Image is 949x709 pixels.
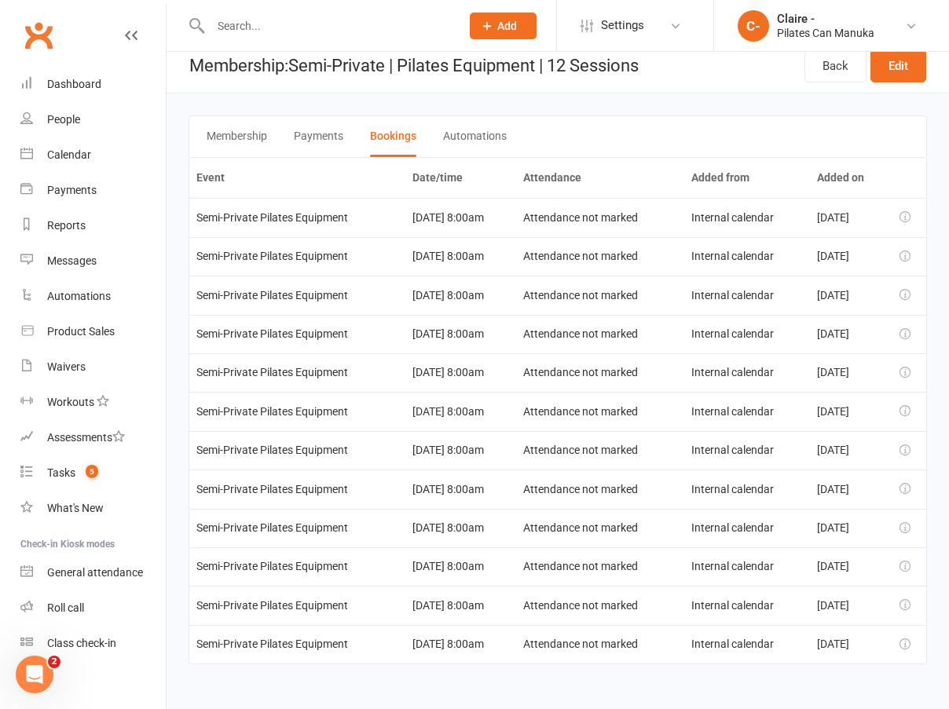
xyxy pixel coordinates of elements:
[497,20,517,32] span: Add
[810,431,889,470] td: [DATE]
[684,625,810,663] td: Internal calendar
[810,509,889,547] td: [DATE]
[16,656,53,693] iframe: Intercom live chat
[516,625,683,663] td: Attendance not marked
[20,102,166,137] a: People
[405,158,517,198] th: Date/time
[47,113,80,126] div: People
[516,586,683,624] td: Attendance not marked
[684,392,810,430] td: Internal calendar
[684,509,810,547] td: Internal calendar
[189,431,405,470] td: Semi-Private Pilates Equipment
[20,314,166,349] a: Product Sales
[47,566,143,579] div: General attendance
[47,219,86,232] div: Reports
[804,49,867,82] a: Back
[443,116,507,157] button: Automations
[20,455,166,491] a: Tasks 5
[516,547,683,586] td: Attendance not marked
[684,470,810,508] td: Internal calendar
[20,491,166,526] a: What's New
[870,49,926,82] a: Edit
[516,431,683,470] td: Attendance not marked
[470,13,537,39] button: Add
[20,590,166,626] a: Roll call
[810,625,889,663] td: [DATE]
[516,353,683,392] td: Attendance not marked
[189,392,405,430] td: Semi-Private Pilates Equipment
[47,360,86,373] div: Waivers
[810,315,889,353] td: [DATE]
[777,26,874,40] div: Pilates Can Manuka
[405,315,517,353] td: [DATE] 8:00am
[20,385,166,420] a: Workouts
[684,237,810,276] td: Internal calendar
[189,586,405,624] td: Semi-Private Pilates Equipment
[405,586,517,624] td: [DATE] 8:00am
[47,325,115,338] div: Product Sales
[684,198,810,236] td: Internal calendar
[405,276,517,314] td: [DATE] 8:00am
[516,237,683,276] td: Attendance not marked
[189,353,405,392] td: Semi-Private Pilates Equipment
[189,237,405,276] td: Semi-Private Pilates Equipment
[405,353,517,392] td: [DATE] 8:00am
[516,315,683,353] td: Attendance not marked
[810,158,889,198] th: Added on
[405,509,517,547] td: [DATE] 8:00am
[48,656,60,668] span: 2
[810,547,889,586] td: [DATE]
[20,243,166,279] a: Messages
[20,349,166,385] a: Waivers
[47,637,116,649] div: Class check-in
[810,276,889,314] td: [DATE]
[19,16,58,55] a: Clubworx
[405,625,517,663] td: [DATE] 8:00am
[20,279,166,314] a: Automations
[516,276,683,314] td: Attendance not marked
[684,431,810,470] td: Internal calendar
[47,78,101,90] div: Dashboard
[189,547,405,586] td: Semi-Private Pilates Equipment
[810,237,889,276] td: [DATE]
[684,353,810,392] td: Internal calendar
[810,392,889,430] td: [DATE]
[405,237,517,276] td: [DATE] 8:00am
[20,626,166,661] a: Class kiosk mode
[189,158,405,198] th: Event
[207,116,267,157] button: Membership
[810,353,889,392] td: [DATE]
[20,555,166,590] a: General attendance kiosk mode
[405,392,517,430] td: [DATE] 8:00am
[47,396,94,408] div: Workouts
[810,586,889,624] td: [DATE]
[86,465,98,478] span: 5
[47,431,125,444] div: Assessments
[810,470,889,508] td: [DATE]
[601,8,644,43] span: Settings
[47,290,111,302] div: Automations
[516,158,683,198] th: Attendance
[189,509,405,547] td: Semi-Private Pilates Equipment
[47,466,75,479] div: Tasks
[20,67,166,102] a: Dashboard
[684,586,810,624] td: Internal calendar
[47,601,84,614] div: Roll call
[684,158,810,198] th: Added from
[167,38,639,93] h1: Membership: Semi-Private | Pilates Equipment | 12 Sessions
[189,470,405,508] td: Semi-Private Pilates Equipment
[777,12,874,26] div: Claire -
[810,198,889,236] td: [DATE]
[405,470,517,508] td: [DATE] 8:00am
[684,276,810,314] td: Internal calendar
[516,470,683,508] td: Attendance not marked
[47,184,97,196] div: Payments
[516,509,683,547] td: Attendance not marked
[738,10,769,42] div: C-
[405,198,517,236] td: [DATE] 8:00am
[189,198,405,236] td: Semi-Private Pilates Equipment
[189,625,405,663] td: Semi-Private Pilates Equipment
[20,137,166,173] a: Calendar
[684,315,810,353] td: Internal calendar
[294,116,343,157] button: Payments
